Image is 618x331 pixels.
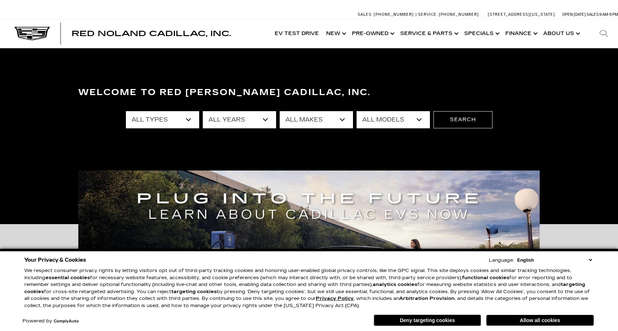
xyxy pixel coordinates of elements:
[24,267,594,309] p: We respect consumer privacy rights by letting visitors opt out of third-party tracking cookies an...
[515,257,594,263] select: Language Select
[78,85,540,100] h3: Welcome to Red [PERSON_NAME] Cadillac, Inc.
[373,282,417,287] strong: analytics cookies
[316,296,354,301] a: Privacy Policy
[599,12,618,17] span: 9 AM-6 PM
[358,12,373,17] span: Sales:
[24,255,86,265] span: Your Privacy & Cookies
[280,111,353,128] select: Filter by make
[54,319,79,323] a: ComplyAuto
[397,19,461,48] a: Service & Parts
[488,12,555,17] a: [STREET_ADDRESS][US_STATE]
[203,111,276,128] select: Filter by year
[271,19,323,48] a: EV Test Drive
[489,258,514,263] div: Language:
[562,12,586,17] span: Open [DATE]
[462,275,509,281] strong: functional cookies
[540,19,582,48] a: About Us
[126,111,199,128] select: Filter by type
[45,275,90,281] strong: essential cookies
[24,282,585,295] strong: targeting cookies
[323,19,348,48] a: New
[171,289,217,295] strong: targeting cookies
[374,12,414,17] span: [PHONE_NUMBER]
[418,12,438,17] span: Service:
[433,111,492,128] button: Search
[348,19,397,48] a: Pre-Owned
[502,19,540,48] a: Finance
[416,13,481,16] a: Service: [PHONE_NUMBER]
[358,13,416,16] a: Sales: [PHONE_NUMBER]
[14,27,50,40] img: Cadillac Dark Logo with Cadillac White Text
[399,296,455,301] strong: Arbitration Provision
[486,315,594,326] button: Allow all cookies
[374,315,481,326] button: Deny targeting cookies
[461,19,502,48] a: Specials
[72,29,231,38] span: Red Noland Cadillac, Inc.
[357,111,430,128] select: Filter by model
[587,12,599,17] span: Sales:
[72,30,231,37] a: Red Noland Cadillac, Inc.
[23,319,79,323] div: Powered by
[439,12,479,17] span: [PHONE_NUMBER]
